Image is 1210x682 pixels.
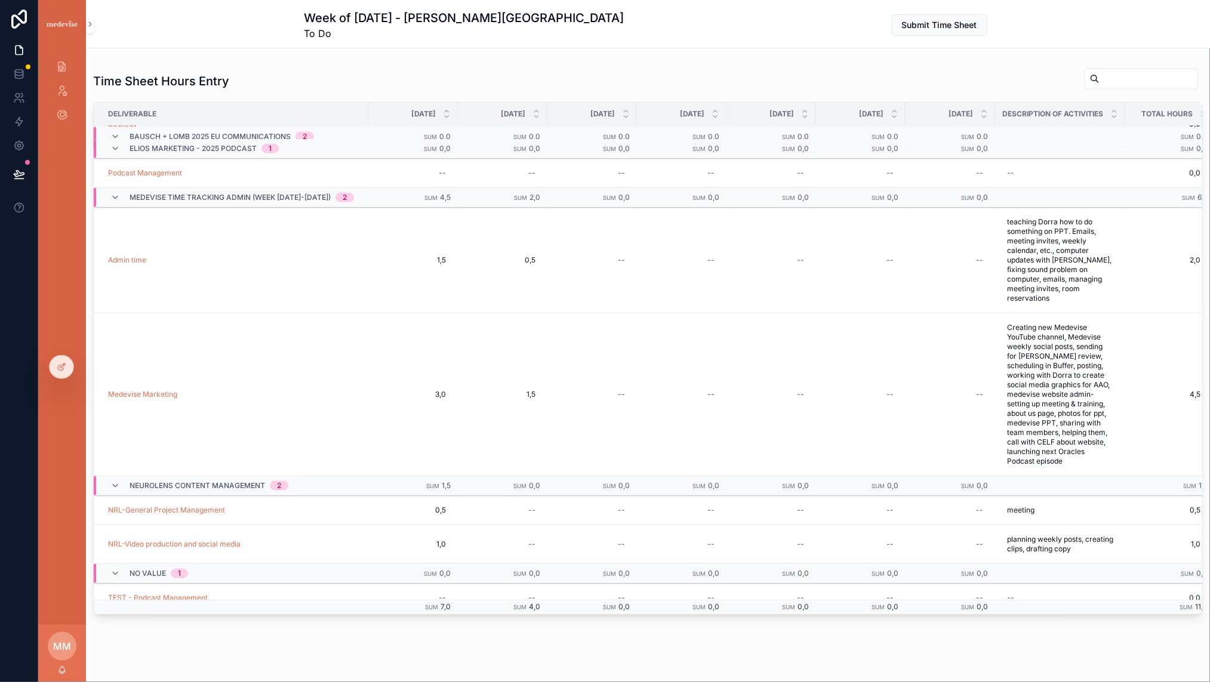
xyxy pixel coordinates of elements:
[108,390,177,399] span: Medevise Marketing
[886,390,894,399] div: --
[108,539,241,549] span: NRL-Video production and social media
[1007,505,1034,515] span: meeting
[692,146,706,152] small: Sum
[976,168,983,178] div: --
[797,593,804,603] div: --
[178,569,181,578] div: 1
[872,195,885,201] small: Sum
[872,570,885,577] small: Sum
[603,134,616,140] small: Sum
[902,19,977,31] span: Submit Time Sheet
[798,602,809,611] span: 0,0
[887,481,898,490] span: 0,0
[961,570,974,577] small: Sum
[424,146,437,152] small: Sum
[1196,569,1208,578] span: 0,0
[130,132,291,141] span: Bausch + Lomb 2025 EU Communications
[528,505,535,515] div: --
[529,144,540,153] span: 0,0
[798,569,809,578] span: 0,0
[798,193,809,202] span: 0,0
[439,593,446,603] div: --
[798,132,809,141] span: 0,0
[798,144,809,153] span: 0,0
[528,593,535,603] div: --
[603,146,616,152] small: Sum
[872,146,885,152] small: Sum
[859,109,883,119] span: [DATE]
[108,505,225,515] span: NRL-General Project Management
[603,483,616,489] small: Sum
[1007,323,1113,466] span: Creating new Medevise YouTube channel, Medevise weekly social posts, sending for [PERSON_NAME] re...
[707,390,715,399] div: --
[618,481,630,490] span: 0,0
[618,255,625,265] div: --
[513,604,527,610] small: Sum
[529,132,540,141] span: 0,0
[1007,593,1014,603] div: --
[782,146,795,152] small: Sum
[680,109,704,119] span: [DATE]
[887,193,898,202] span: 0,0
[380,255,446,265] span: 1,5
[798,481,809,490] span: 0,0
[1181,134,1194,140] small: Sum
[977,602,988,611] span: 0,0
[782,195,795,201] small: Sum
[708,144,719,153] span: 0,0
[425,604,438,610] small: Sum
[797,255,804,265] div: --
[797,505,804,515] div: --
[1181,570,1194,577] small: Sum
[380,505,446,515] span: 0,5
[108,593,208,603] span: TEST - Podcast Management
[797,168,804,178] div: --
[977,569,988,578] span: 0,0
[797,539,804,549] div: --
[470,255,535,265] span: 0,5
[707,505,715,515] div: --
[304,10,624,26] h1: Week of [DATE] - [PERSON_NAME][GEOGRAPHIC_DATA]
[692,195,706,201] small: Sum
[692,134,706,140] small: Sum
[618,390,625,399] div: --
[304,26,624,41] span: To Do
[977,193,988,202] span: 0,0
[424,134,437,140] small: Sum
[618,144,630,153] span: 0,0
[501,109,525,119] span: [DATE]
[886,539,894,549] div: --
[692,483,706,489] small: Sum
[1180,604,1193,610] small: Sum
[470,390,535,399] span: 1,5
[528,539,535,549] div: --
[707,593,715,603] div: --
[618,132,630,141] span: 0,0
[892,14,987,36] button: Submit Time Sheet
[426,483,439,489] small: Sum
[528,168,535,178] div: --
[961,134,974,140] small: Sum
[603,195,616,201] small: Sum
[108,109,156,119] span: Deliverable
[529,193,540,202] span: 2,0
[618,168,625,178] div: --
[45,19,79,29] img: App logo
[872,483,885,489] small: Sum
[976,593,983,603] div: --
[1002,109,1103,119] span: Description of Activities
[1195,602,1208,611] span: 11,0
[603,604,616,610] small: Sum
[977,481,988,490] span: 0,0
[976,539,983,549] div: --
[707,255,715,265] div: --
[411,109,436,119] span: [DATE]
[130,193,331,202] span: Medevise Time Tracking ADMIN (week [DATE]-[DATE])
[1007,217,1113,303] span: teaching Dorra how to do something on PPT. Emails, meeting invites, weekly calendar, etc., comput...
[130,481,265,490] span: Neurolens Content Management
[1125,168,1200,178] span: 0,0
[708,569,719,578] span: 0,0
[708,132,719,141] span: 0,0
[590,109,615,119] span: [DATE]
[887,569,898,578] span: 0,0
